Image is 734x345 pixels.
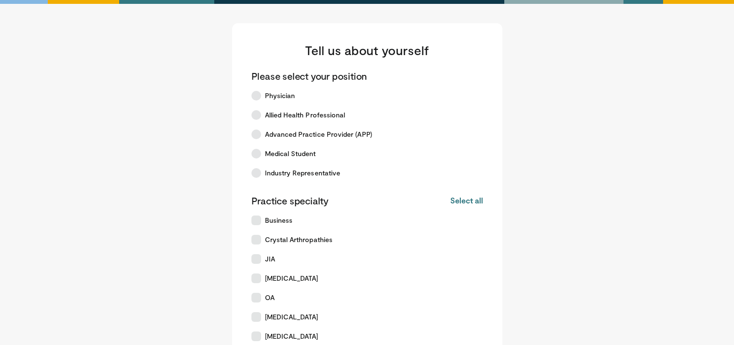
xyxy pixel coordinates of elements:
[265,331,319,341] span: [MEDICAL_DATA]
[251,194,329,207] p: Practice specialty
[265,129,372,139] span: Advanced Practice Provider (APP)
[265,149,316,158] span: Medical Student
[265,235,332,244] span: Crystal Arthropathies
[265,273,319,283] span: [MEDICAL_DATA]
[265,216,293,225] span: Business
[265,312,319,322] span: [MEDICAL_DATA]
[251,43,483,58] h3: Tell us about yourself
[265,168,341,178] span: Industry Representative
[251,70,367,82] p: Please select your position
[265,254,275,264] span: JIA
[265,91,295,101] span: Physician
[265,110,346,120] span: Allied Health Professional
[265,293,275,302] span: OA
[450,195,483,206] button: Select all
